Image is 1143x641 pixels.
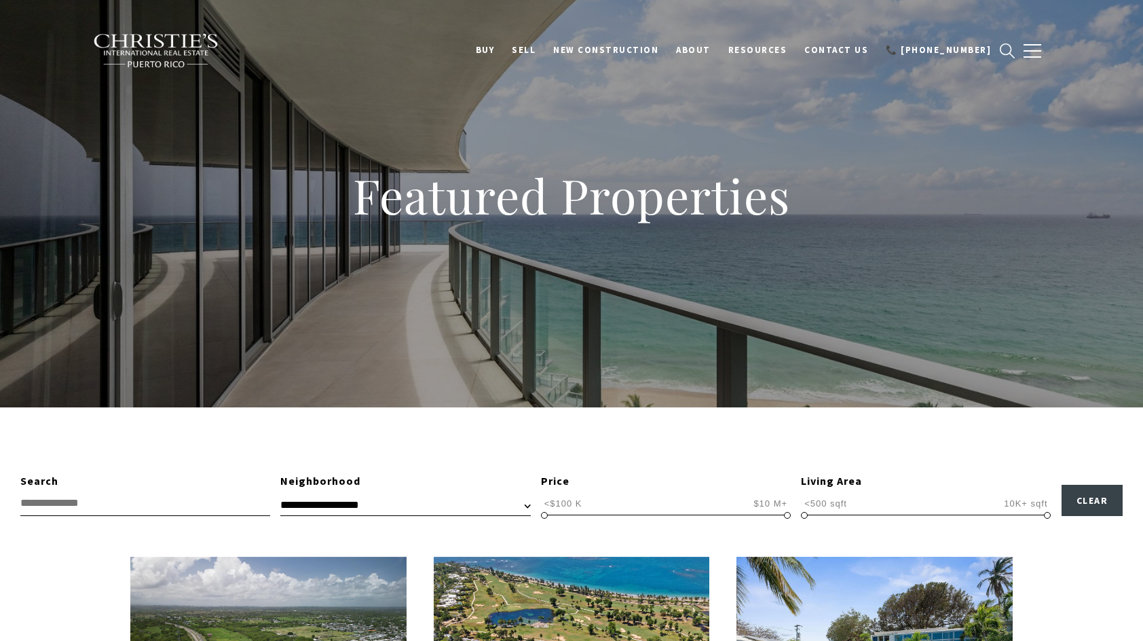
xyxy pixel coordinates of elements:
div: Neighborhood [280,473,530,490]
span: <$100 K [541,497,586,510]
span: 📞 [PHONE_NUMBER] [886,44,991,56]
a: Resources [719,37,796,63]
span: 10K+ sqft [1000,497,1051,510]
h1: Featured Properties [266,166,877,225]
span: <500 sqft [801,497,850,510]
div: Price [541,473,791,490]
a: BUY [467,37,504,63]
a: 📞 [PHONE_NUMBER] [877,37,1000,63]
span: $10 M+ [750,497,791,510]
a: About [667,37,719,63]
span: New Construction [553,44,658,56]
div: Search [20,473,270,490]
a: SELL [503,37,544,63]
img: Christie's International Real Estate black text logo [93,33,219,69]
div: Living Area [801,473,1051,490]
span: Contact Us [804,44,868,56]
a: New Construction [544,37,667,63]
button: Clear [1062,485,1123,516]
